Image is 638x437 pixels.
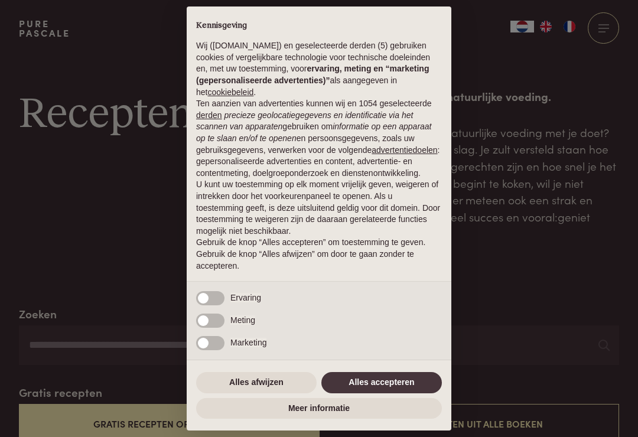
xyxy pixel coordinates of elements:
[230,315,255,325] span: Meting
[196,21,442,31] h2: Kennisgeving
[230,338,266,347] span: Marketing
[196,237,442,272] p: Gebruik de knop “Alles accepteren” om toestemming te geven. Gebruik de knop “Alles afwijzen” om d...
[196,122,432,143] em: informatie op een apparaat op te slaan en/of te openen
[196,179,442,237] p: U kunt uw toestemming op elk moment vrijelijk geven, weigeren of intrekken door het voorkeurenpan...
[372,145,437,156] button: advertentiedoelen
[230,293,261,302] span: Ervaring
[196,110,413,132] em: precieze geolocatiegegevens en identificatie via het scannen van apparaten
[196,110,222,122] button: derden
[196,398,442,419] button: Meer informatie
[196,372,317,393] button: Alles afwijzen
[321,372,442,393] button: Alles accepteren
[196,40,442,98] p: Wij ([DOMAIN_NAME]) en geselecteerde derden (5) gebruiken cookies of vergelijkbare technologie vo...
[207,87,253,97] a: cookiebeleid
[196,64,429,85] strong: ervaring, meting en “marketing (gepersonaliseerde advertenties)”
[196,98,442,179] p: Ten aanzien van advertenties kunnen wij en 1054 geselecteerde gebruiken om en persoonsgegevens, z...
